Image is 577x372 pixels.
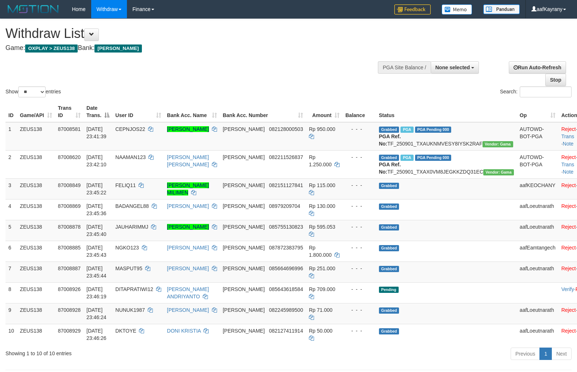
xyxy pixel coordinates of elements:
div: - - - [345,244,373,251]
img: Button%20Memo.svg [442,4,472,15]
td: aafLoeutnarath [517,303,558,324]
td: 9 [5,303,17,324]
a: Reject [561,328,576,334]
span: Rp 71.000 [309,307,333,313]
span: Grabbed [379,266,399,272]
a: Reject [561,266,576,271]
a: 1 [539,348,552,360]
td: 7 [5,261,17,282]
span: Grabbed [379,204,399,210]
span: Vendor URL: https://trx31.1velocity.biz [483,141,513,147]
span: DITAPRATIWI12 [115,286,153,292]
td: 10 [5,324,17,345]
span: FELIQ11 [115,182,136,188]
h1: Withdraw List [5,26,377,41]
span: Copy 08979209704 to clipboard [269,203,301,209]
span: MASPUT95 [115,266,142,271]
span: DKTOYE [115,328,136,334]
span: Rp 115.000 [309,182,335,188]
a: Run Auto-Refresh [509,61,566,74]
a: Next [551,348,572,360]
span: [PERSON_NAME] [223,266,265,271]
span: Grabbed [379,245,399,251]
span: [PERSON_NAME] [223,307,265,313]
th: Balance [342,101,376,122]
th: Date Trans.: activate to sort column descending [84,101,112,122]
a: [PERSON_NAME] [167,126,209,132]
td: 4 [5,199,17,220]
a: [PERSON_NAME] [167,266,209,271]
a: [PERSON_NAME] ANDRIYANTO [167,286,209,299]
span: None selected [435,65,470,70]
span: Grabbed [379,127,399,133]
span: Rp 709.000 [309,286,335,292]
span: Grabbed [379,328,399,334]
span: [DATE] 23:45:43 [86,245,107,258]
span: PGA Pending [415,155,452,161]
td: AUTOWD-BOT-PGA [517,150,558,178]
a: Note [563,169,574,175]
th: Game/API: activate to sort column ascending [17,101,55,122]
td: aafLoeutnarath [517,324,558,345]
span: Rp 251.000 [309,266,335,271]
span: Grabbed [379,155,399,161]
span: NAAMAN123 [115,154,146,160]
button: None selected [431,61,479,74]
span: CEPNJOS22 [115,126,145,132]
td: ZEUS138 [17,199,55,220]
div: - - - [345,154,373,161]
a: Reject [561,203,576,209]
td: ZEUS138 [17,303,55,324]
div: - - - [345,202,373,210]
span: 87008929 [58,328,81,334]
label: Search: [500,86,572,97]
span: Marked by aafkaynarin [400,127,413,133]
div: - - - [345,223,373,230]
span: 87008869 [58,203,81,209]
th: Amount: activate to sort column ascending [306,101,342,122]
td: aafLoeutnarath [517,199,558,220]
span: [PERSON_NAME] [94,44,142,53]
th: Status [376,101,517,122]
td: 3 [5,178,17,199]
td: ZEUS138 [17,122,55,151]
td: ZEUS138 [17,150,55,178]
td: aafEamtangech [517,241,558,261]
span: [PERSON_NAME] [223,154,265,160]
label: Show entries [5,86,61,97]
span: Marked by aafkaynarin [400,155,413,161]
span: [DATE] 23:46:24 [86,307,107,320]
span: 87008928 [58,307,81,313]
th: User ID: activate to sort column ascending [112,101,164,122]
span: Copy 082211526837 to clipboard [269,154,303,160]
span: [PERSON_NAME] [223,126,265,132]
a: Reject [561,307,576,313]
td: ZEUS138 [17,324,55,345]
span: Vendor URL: https://trx31.1velocity.biz [483,169,514,175]
span: Rp 595.053 [309,224,335,230]
span: Copy 082151127841 to clipboard [269,182,303,188]
td: 6 [5,241,17,261]
a: [PERSON_NAME] [167,203,209,209]
span: [DATE] 23:45:22 [86,182,107,195]
span: 87008926 [58,286,81,292]
td: ZEUS138 [17,261,55,282]
a: Verify [561,286,574,292]
span: Grabbed [379,224,399,230]
a: DONI KRISTIA [167,328,201,334]
span: Pending [379,287,399,293]
span: [DATE] 23:42:10 [86,154,107,167]
span: 87008878 [58,224,81,230]
td: 2 [5,150,17,178]
a: Note [563,141,574,147]
span: JAUHARIMMJ [115,224,148,230]
div: - - - [345,125,373,133]
span: [DATE] 23:41:39 [86,126,107,139]
td: aafLoeutnarath [517,261,558,282]
div: - - - [345,182,373,189]
a: Reject [561,126,576,132]
a: [PERSON_NAME] [167,245,209,251]
div: - - - [345,306,373,314]
span: [DATE] 23:46:19 [86,286,107,299]
input: Search: [520,86,572,97]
